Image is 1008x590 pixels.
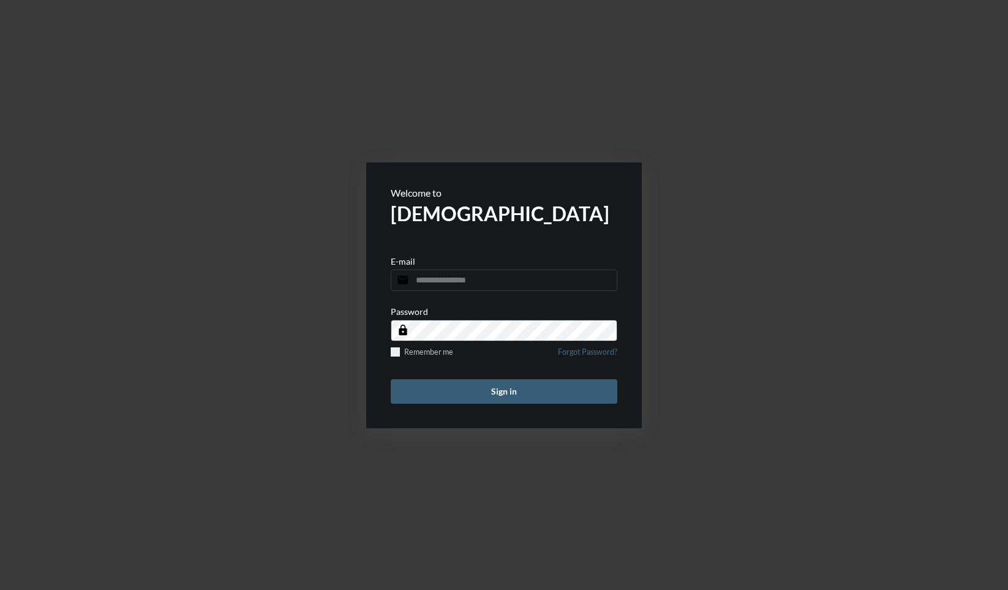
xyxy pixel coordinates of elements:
[391,256,415,267] p: E-mail
[391,202,617,225] h2: [DEMOGRAPHIC_DATA]
[391,306,428,317] p: Password
[391,187,617,199] p: Welcome to
[391,379,617,404] button: Sign in
[558,347,617,364] a: Forgot Password?
[391,347,453,357] label: Remember me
